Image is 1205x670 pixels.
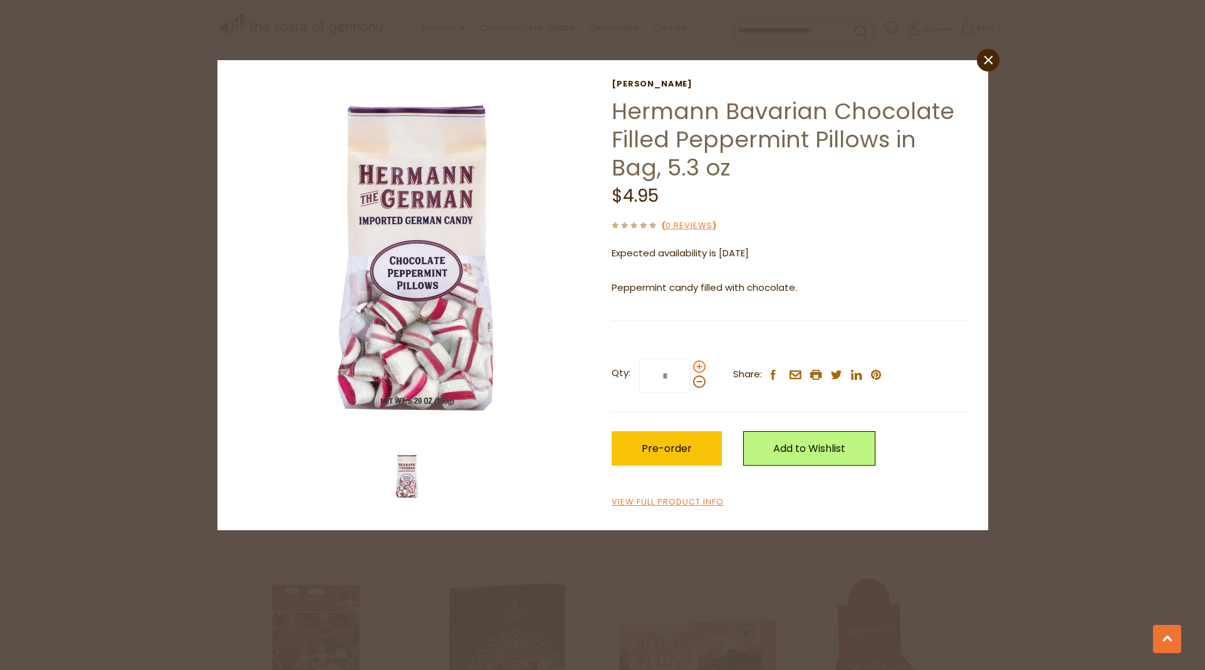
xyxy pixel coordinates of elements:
a: View Full Product Info [612,496,724,509]
a: 0 Reviews [665,219,712,233]
a: Add to Wishlist [743,431,875,466]
button: Pre-order [612,431,722,466]
p: Expected availability is [DATE] [612,246,969,261]
input: Qty: [639,359,691,393]
span: Pre-order [642,441,692,456]
img: Hermann Bavarian Chocolate Filled Pepperminta Pillows [236,79,594,437]
a: [PERSON_NAME] [612,79,969,89]
span: $4.95 [612,184,659,208]
img: Hermann Bavarian Chocolate Filled Pepperminta Pillows [382,451,432,501]
span: Share: [733,367,762,382]
p: Produced in [GEOGRAPHIC_DATA], close to the spring of the Danube in the Swabian hills of [GEOGRAP... [612,305,969,321]
strong: Qty: [612,365,630,381]
a: Hermann Bavarian Chocolate Filled Peppermint Pillows in Bag, 5.3 oz [612,95,954,184]
p: Peppermint candy filled with chocolate. [612,280,969,296]
span: ( ) [662,219,716,231]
